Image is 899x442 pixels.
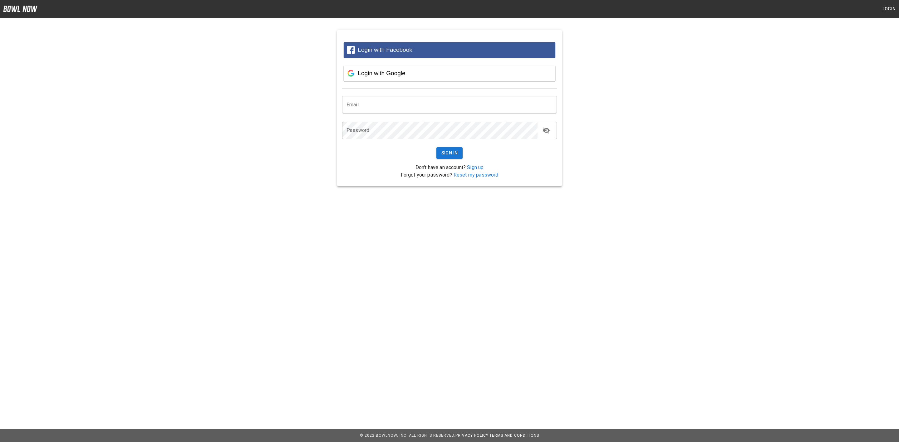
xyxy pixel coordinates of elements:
[344,42,555,58] button: Login with Facebook
[489,433,539,438] a: Terms and Conditions
[436,147,463,159] button: Sign In
[455,433,489,438] a: Privacy Policy
[358,46,412,53] span: Login with Facebook
[540,124,553,137] button: toggle password visibility
[342,164,557,171] p: Don't have an account?
[467,164,484,170] a: Sign up
[358,70,405,76] span: Login with Google
[454,172,499,178] a: Reset my password
[3,6,37,12] img: logo
[360,433,455,438] span: © 2022 BowlNow, Inc. All Rights Reserved.
[879,3,899,15] button: Login
[344,66,555,81] button: Login with Google
[342,171,557,179] p: Forgot your password?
